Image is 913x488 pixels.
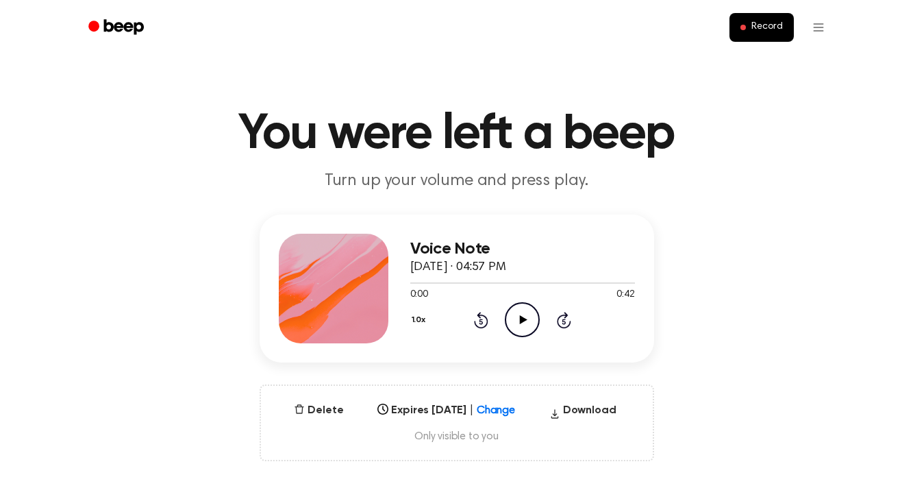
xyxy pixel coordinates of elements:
[729,13,793,42] button: Record
[410,308,431,332] button: 1.0x
[410,288,428,302] span: 0:00
[277,430,636,443] span: Only visible to you
[751,21,782,34] span: Record
[288,402,349,419] button: Delete
[79,14,156,41] a: Beep
[194,170,720,193] p: Turn up your volume and press play.
[616,288,634,302] span: 0:42
[106,110,808,159] h1: You were left a beep
[410,261,506,273] span: [DATE] · 04:57 PM
[410,240,635,258] h3: Voice Note
[544,402,622,424] button: Download
[802,11,835,44] button: Open menu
